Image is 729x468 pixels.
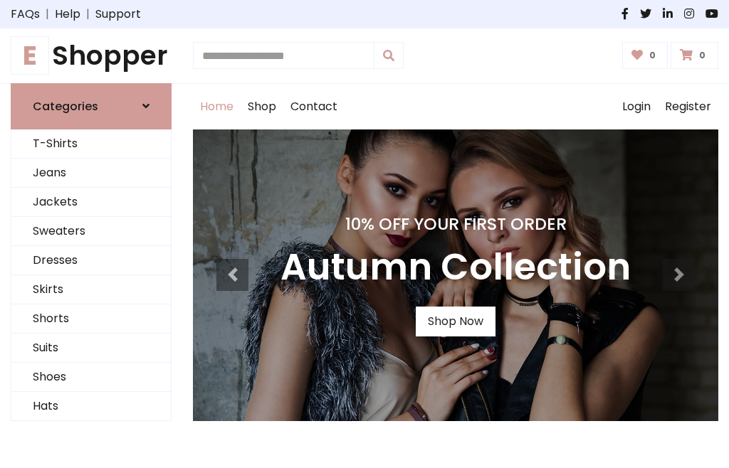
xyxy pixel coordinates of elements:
a: Home [193,84,241,129]
h6: Categories [33,100,98,113]
a: Categories [11,83,172,129]
a: T-Shirts [11,129,171,159]
h3: Autumn Collection [280,245,631,289]
a: Shoes [11,363,171,392]
a: Skirts [11,275,171,304]
span: 0 [696,49,709,62]
a: 0 [622,42,668,69]
a: Shop [241,84,283,129]
span: | [40,6,55,23]
a: 0 [671,42,718,69]
a: FAQs [11,6,40,23]
a: Hats [11,392,171,421]
a: Register [658,84,718,129]
a: Support [95,6,141,23]
a: Jackets [11,188,171,217]
a: Jeans [11,159,171,188]
a: Shop Now [416,307,495,336]
a: Shorts [11,304,171,334]
a: Suits [11,334,171,363]
span: 0 [646,49,659,62]
a: Contact [283,84,345,129]
h4: 10% Off Your First Order [280,214,631,234]
span: | [80,6,95,23]
a: EShopper [11,40,172,72]
a: Dresses [11,246,171,275]
h1: Shopper [11,40,172,72]
a: Login [615,84,658,129]
a: Sweaters [11,217,171,246]
span: E [11,36,49,75]
a: Help [55,6,80,23]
